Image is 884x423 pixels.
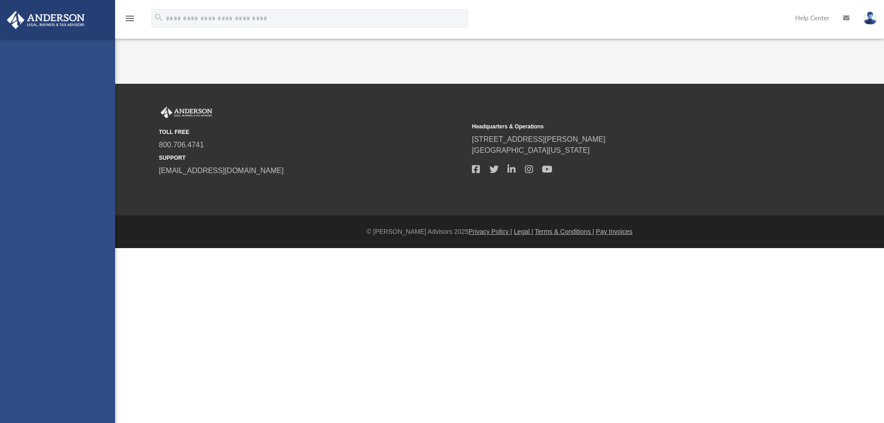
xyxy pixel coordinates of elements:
img: Anderson Advisors Platinum Portal [159,107,214,119]
small: SUPPORT [159,154,465,162]
a: Privacy Policy | [469,228,512,235]
a: menu [124,17,135,24]
small: Headquarters & Operations [472,122,779,131]
a: 800.706.4741 [159,141,204,149]
a: [STREET_ADDRESS][PERSON_NAME] [472,135,605,143]
i: menu [124,13,135,24]
img: Anderson Advisors Platinum Portal [4,11,87,29]
a: Pay Invoices [596,228,632,235]
div: © [PERSON_NAME] Advisors 2025 [115,227,884,237]
a: [GEOGRAPHIC_DATA][US_STATE] [472,146,590,154]
a: Terms & Conditions | [535,228,594,235]
a: [EMAIL_ADDRESS][DOMAIN_NAME] [159,167,284,174]
i: search [154,12,164,23]
img: User Pic [863,12,877,25]
small: TOLL FREE [159,128,465,136]
a: Legal | [514,228,533,235]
